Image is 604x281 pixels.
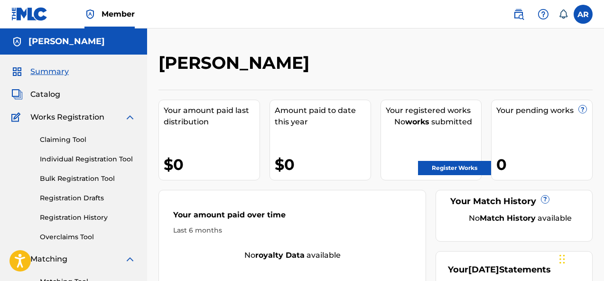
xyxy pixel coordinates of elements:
div: $0 [164,154,260,175]
a: Overclaims Tool [40,232,136,242]
img: Matching [11,253,23,265]
div: No submitted [386,116,482,128]
img: Summary [11,66,23,77]
div: Your amount paid last distribution [164,105,260,128]
img: Accounts [11,36,23,47]
div: No available [460,213,580,224]
iframe: Resource Center [577,163,604,240]
iframe: Chat Widget [557,235,604,281]
span: ? [579,105,586,113]
img: search [513,9,524,20]
span: Matching [30,253,67,265]
a: CatalogCatalog [11,89,60,100]
div: $0 [275,154,371,175]
img: Top Rightsholder [84,9,96,20]
a: Bulk Registration Tool [40,174,136,184]
div: Your amount paid over time [173,209,411,225]
span: [DATE] [468,264,499,275]
div: Your Statements [448,263,551,276]
div: Your registered works [386,105,482,116]
div: No available [159,250,426,261]
a: Registration History [40,213,136,223]
strong: royalty data [255,251,305,260]
a: Public Search [509,5,528,24]
h2: [PERSON_NAME] [158,52,314,74]
span: ? [541,196,549,203]
div: 0 [496,154,592,175]
img: expand [124,253,136,265]
div: Amount paid to date this year [275,105,371,128]
div: Help [534,5,553,24]
img: expand [124,112,136,123]
div: Drag [559,245,565,273]
img: Works Registration [11,112,24,123]
strong: works [405,117,429,126]
a: Registration Drafts [40,193,136,203]
div: Your pending works [496,105,592,116]
div: Notifications [558,9,568,19]
span: Summary [30,66,69,77]
img: help [538,9,549,20]
strong: Match History [480,214,536,223]
span: Member [102,9,135,19]
a: Claiming Tool [40,135,136,145]
h5: Andrew Redd [28,36,105,47]
div: Your Match History [448,195,580,208]
div: User Menu [574,5,593,24]
span: Catalog [30,89,60,100]
a: Individual Registration Tool [40,154,136,164]
a: SummarySummary [11,66,69,77]
a: Register Works [418,161,491,175]
img: MLC Logo [11,7,48,21]
div: Last 6 months [173,225,411,235]
span: Works Registration [30,112,104,123]
img: Catalog [11,89,23,100]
